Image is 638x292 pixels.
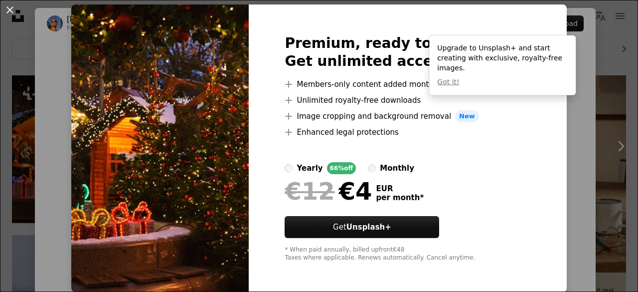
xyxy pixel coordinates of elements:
div: €4 [285,178,372,204]
strong: Unsplash+ [346,223,391,232]
input: yearly66%off [285,164,293,172]
li: Members-only content added monthly [285,78,530,90]
li: Image cropping and background removal [285,110,530,122]
div: yearly [297,162,322,174]
h2: Premium, ready to use images. Get unlimited access. [285,34,530,70]
input: monthly [368,164,376,172]
li: Unlimited royalty-free downloads [285,94,530,106]
div: * When paid annually, billed upfront €48 Taxes where applicable. Renews automatically. Cancel any... [285,246,530,262]
img: premium_photo-1701454736122-14b846cfb3c3 [71,4,249,292]
div: 66% off [327,162,356,174]
span: New [455,110,479,122]
button: GetUnsplash+ [285,216,439,238]
span: per month * [376,193,424,202]
li: Enhanced legal protections [285,126,530,138]
div: monthly [380,162,414,174]
span: €12 [285,178,334,204]
div: Upgrade to Unsplash+ and start creating with exclusive, royalty-free images. [429,35,576,95]
span: EUR [376,184,424,193]
button: Got it! [437,77,459,87]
